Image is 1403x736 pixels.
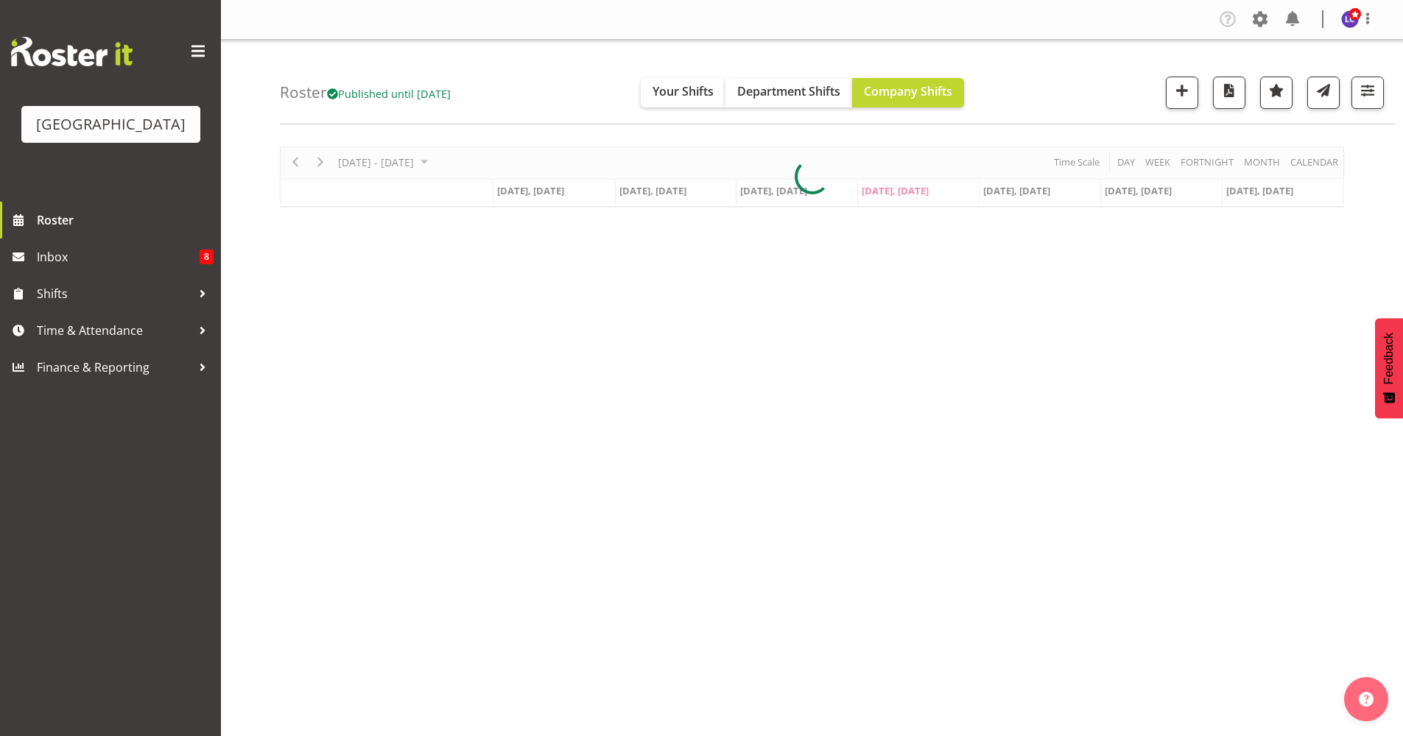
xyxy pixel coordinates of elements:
[1166,77,1198,109] button: Add a new shift
[1382,333,1396,384] span: Feedback
[37,356,191,378] span: Finance & Reporting
[327,86,451,101] span: Published until [DATE]
[1307,77,1340,109] button: Send a list of all shifts for the selected filtered period to all rostered employees.
[1213,77,1245,109] button: Download a PDF of the roster according to the set date range.
[1260,77,1293,109] button: Highlight an important date within the roster.
[200,250,214,264] span: 8
[1359,692,1374,707] img: help-xxl-2.png
[1341,10,1359,28] img: laurie-cook11580.jpg
[37,209,214,231] span: Roster
[36,113,186,135] div: [GEOGRAPHIC_DATA]
[37,246,200,268] span: Inbox
[864,83,952,99] span: Company Shifts
[37,283,191,305] span: Shifts
[737,83,840,99] span: Department Shifts
[11,37,133,66] img: Rosterit website logo
[725,78,852,107] button: Department Shifts
[641,78,725,107] button: Your Shifts
[852,78,964,107] button: Company Shifts
[1351,77,1384,109] button: Filter Shifts
[653,83,714,99] span: Your Shifts
[1375,318,1403,418] button: Feedback - Show survey
[280,84,451,101] h4: Roster
[37,319,191,342] span: Time & Attendance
